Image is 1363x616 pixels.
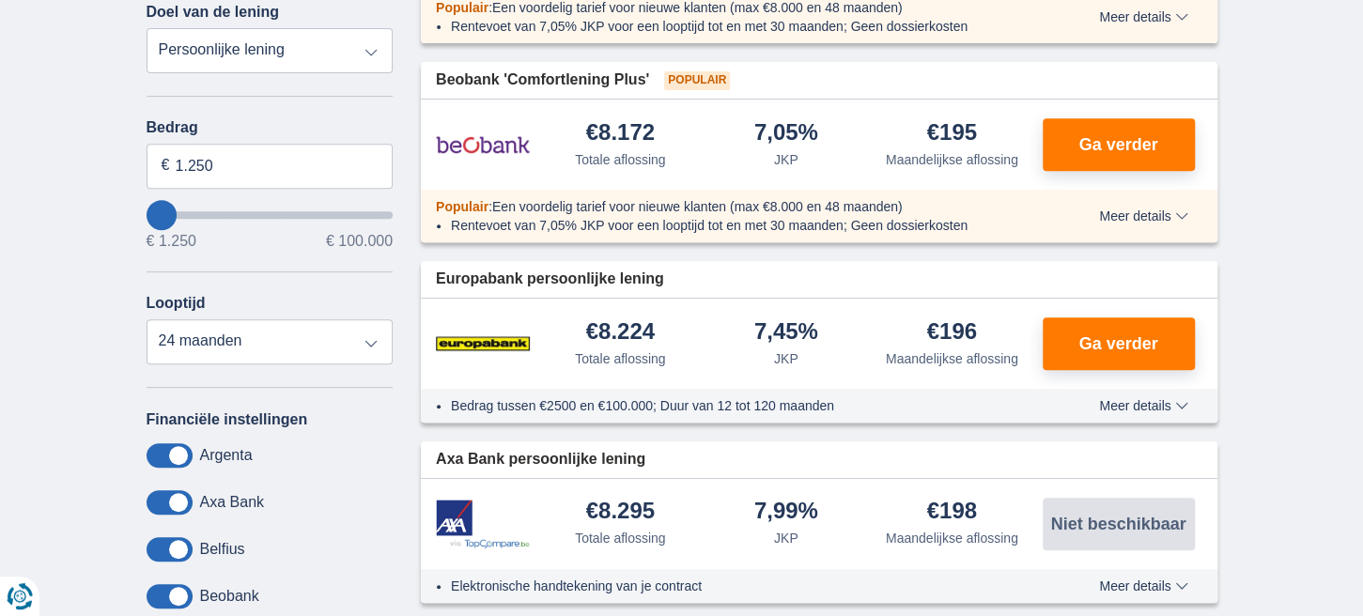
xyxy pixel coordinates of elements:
[927,500,977,525] div: €198
[436,500,530,549] img: product.pl.alt Axa Bank
[492,199,903,214] span: Een voordelig tarief voor nieuwe klanten (max €8.000 en 48 maanden)
[1085,9,1201,24] button: Meer details
[1099,579,1187,593] span: Meer details
[451,216,1030,235] li: Rentevoet van 7,05% JKP voor een looptijd tot en met 30 maanden; Geen dossierkosten
[451,577,1030,595] li: Elektronische handtekening van je contract
[1043,498,1195,550] button: Niet beschikbaar
[436,121,530,168] img: product.pl.alt Beobank
[754,320,818,346] div: 7,45%
[575,349,666,368] div: Totale aflossing
[1078,136,1157,153] span: Ga verder
[664,71,730,90] span: Populair
[575,529,666,547] div: Totale aflossing
[927,121,977,146] div: €195
[436,199,488,214] span: Populair
[1085,208,1201,223] button: Meer details
[451,396,1030,415] li: Bedrag tussen €2500 en €100.000; Duur van 12 tot 120 maanden
[200,588,259,605] label: Beobank
[147,295,206,312] label: Looptijd
[421,197,1045,216] div: :
[436,320,530,367] img: product.pl.alt Europabank
[436,449,645,470] span: Axa Bank persoonlijke lening
[586,500,655,525] div: €8.295
[774,349,798,368] div: JKP
[886,349,1018,368] div: Maandelijkse aflossing
[436,69,649,91] span: Beobank 'Comfortlening Plus'
[436,269,664,290] span: Europabank persoonlijke lening
[754,500,818,525] div: 7,99%
[147,211,394,219] input: wantToBorrow
[147,119,394,136] label: Bedrag
[200,447,253,464] label: Argenta
[886,529,1018,547] div: Maandelijkse aflossing
[1078,335,1157,352] span: Ga verder
[774,150,798,169] div: JKP
[200,541,245,558] label: Belfius
[927,320,977,346] div: €196
[162,155,170,177] span: €
[774,529,798,547] div: JKP
[586,320,655,346] div: €8.224
[1085,398,1201,413] button: Meer details
[1099,399,1187,412] span: Meer details
[147,411,308,428] label: Financiële instellingen
[1099,10,1187,23] span: Meer details
[147,4,279,21] label: Doel van de lening
[451,17,1030,36] li: Rentevoet van 7,05% JKP voor een looptijd tot en met 30 maanden; Geen dossierkosten
[1043,317,1195,370] button: Ga verder
[1043,118,1195,171] button: Ga verder
[586,121,655,146] div: €8.172
[886,150,1018,169] div: Maandelijkse aflossing
[1050,516,1185,532] span: Niet beschikbaar
[326,234,393,249] span: € 100.000
[147,234,196,249] span: € 1.250
[1085,578,1201,593] button: Meer details
[200,494,264,511] label: Axa Bank
[754,121,818,146] div: 7,05%
[1099,209,1187,223] span: Meer details
[575,150,666,169] div: Totale aflossing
